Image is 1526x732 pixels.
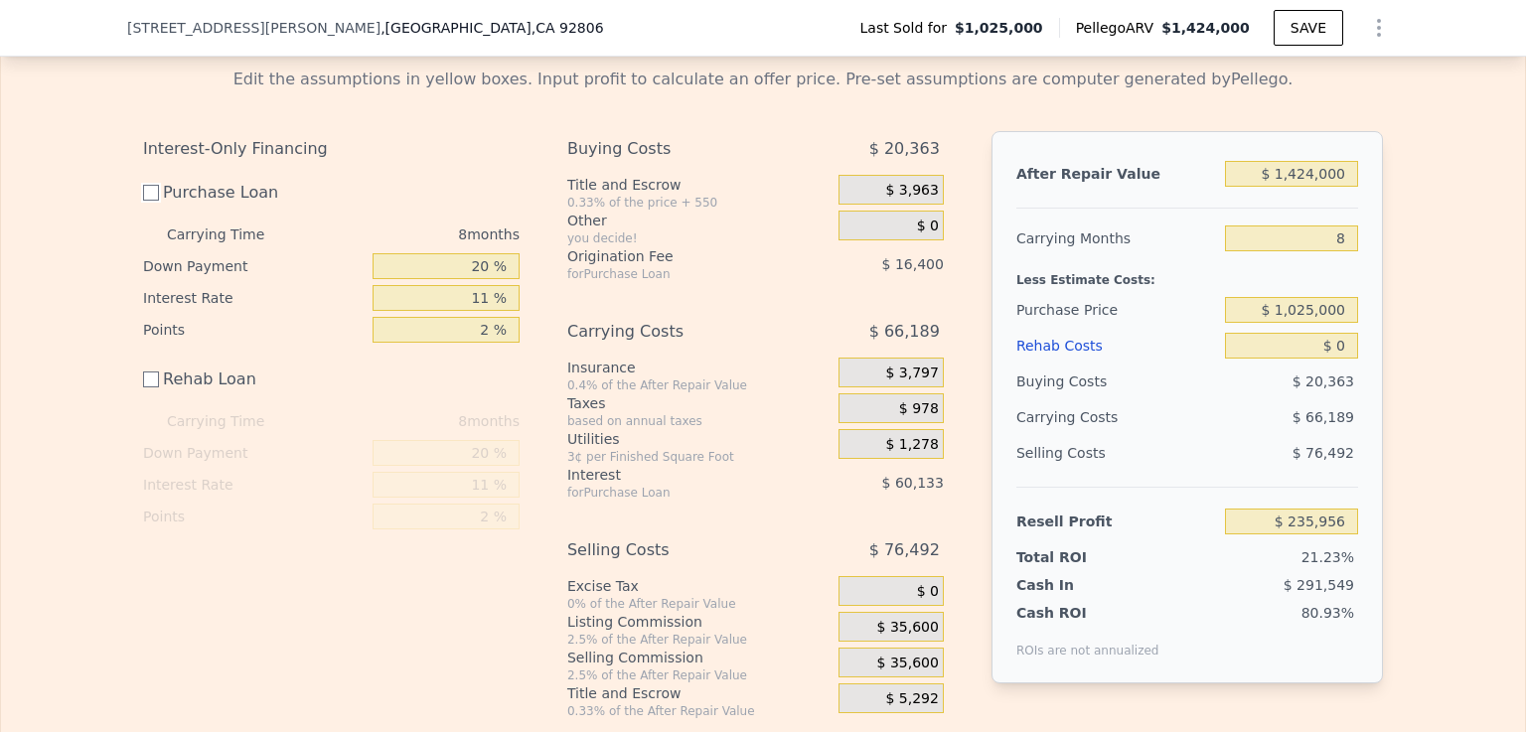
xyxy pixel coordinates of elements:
[567,246,789,266] div: Origination Fee
[882,256,944,272] span: $ 16,400
[567,667,831,683] div: 2.5% of the After Repair Value
[1016,603,1159,623] div: Cash ROI
[869,532,940,568] span: $ 76,492
[567,266,789,282] div: for Purchase Loan
[1016,399,1141,435] div: Carrying Costs
[567,596,831,612] div: 0% of the After Repair Value
[567,358,831,377] div: Insurance
[143,437,365,469] div: Down Payment
[885,690,938,708] span: $ 5,292
[917,583,939,601] span: $ 0
[1301,549,1354,565] span: 21.23%
[567,532,789,568] div: Selling Costs
[877,619,939,637] span: $ 35,600
[143,469,365,501] div: Interest Rate
[127,18,381,38] span: [STREET_ADDRESS][PERSON_NAME]
[143,250,365,282] div: Down Payment
[567,485,789,501] div: for Purchase Loan
[1293,373,1354,389] span: $ 20,363
[1016,364,1217,399] div: Buying Costs
[567,393,831,413] div: Taxes
[567,429,831,449] div: Utilities
[1016,256,1358,292] div: Less Estimate Costs:
[567,683,831,703] div: Title and Escrow
[143,185,159,201] input: Purchase Loan
[532,20,604,36] span: , CA 92806
[567,314,789,350] div: Carrying Costs
[567,377,831,393] div: 0.4% of the After Repair Value
[567,230,831,246] div: you decide!
[1274,10,1343,46] button: SAVE
[567,632,831,648] div: 2.5% of the After Repair Value
[1016,575,1141,595] div: Cash In
[869,314,940,350] span: $ 66,189
[567,413,831,429] div: based on annual taxes
[917,218,939,235] span: $ 0
[304,219,520,250] div: 8 months
[381,18,603,38] span: , [GEOGRAPHIC_DATA]
[567,449,831,465] div: 3¢ per Finished Square Foot
[143,282,365,314] div: Interest Rate
[143,371,159,387] input: Rehab Loan
[143,314,365,346] div: Points
[567,703,831,719] div: 0.33% of the After Repair Value
[1016,156,1217,192] div: After Repair Value
[955,18,1043,38] span: $1,025,000
[869,131,940,167] span: $ 20,363
[1293,445,1354,461] span: $ 76,492
[143,131,520,167] div: Interest-Only Financing
[1016,547,1141,567] div: Total ROI
[143,68,1383,91] div: Edit the assumptions in yellow boxes. Input profit to calculate an offer price. Pre-set assumptio...
[1016,623,1159,659] div: ROIs are not annualized
[885,436,938,454] span: $ 1,278
[567,175,831,195] div: Title and Escrow
[860,18,956,38] span: Last Sold for
[1016,292,1217,328] div: Purchase Price
[1076,18,1162,38] span: Pellego ARV
[882,475,944,491] span: $ 60,133
[899,400,939,418] span: $ 978
[1293,409,1354,425] span: $ 66,189
[567,465,789,485] div: Interest
[1016,435,1217,471] div: Selling Costs
[1016,220,1217,256] div: Carrying Months
[167,219,296,250] div: Carrying Time
[877,655,939,672] span: $ 35,600
[567,131,789,167] div: Buying Costs
[567,195,831,211] div: 0.33% of the price + 550
[567,648,831,667] div: Selling Commission
[143,362,365,397] label: Rehab Loan
[1284,577,1354,593] span: $ 291,549
[567,612,831,632] div: Listing Commission
[1016,504,1217,539] div: Resell Profit
[143,175,365,211] label: Purchase Loan
[885,365,938,382] span: $ 3,797
[567,211,831,230] div: Other
[885,182,938,200] span: $ 3,963
[1359,8,1399,48] button: Show Options
[1161,20,1250,36] span: $1,424,000
[567,576,831,596] div: Excise Tax
[167,405,296,437] div: Carrying Time
[143,501,365,532] div: Points
[1016,328,1217,364] div: Rehab Costs
[1301,605,1354,621] span: 80.93%
[304,405,520,437] div: 8 months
